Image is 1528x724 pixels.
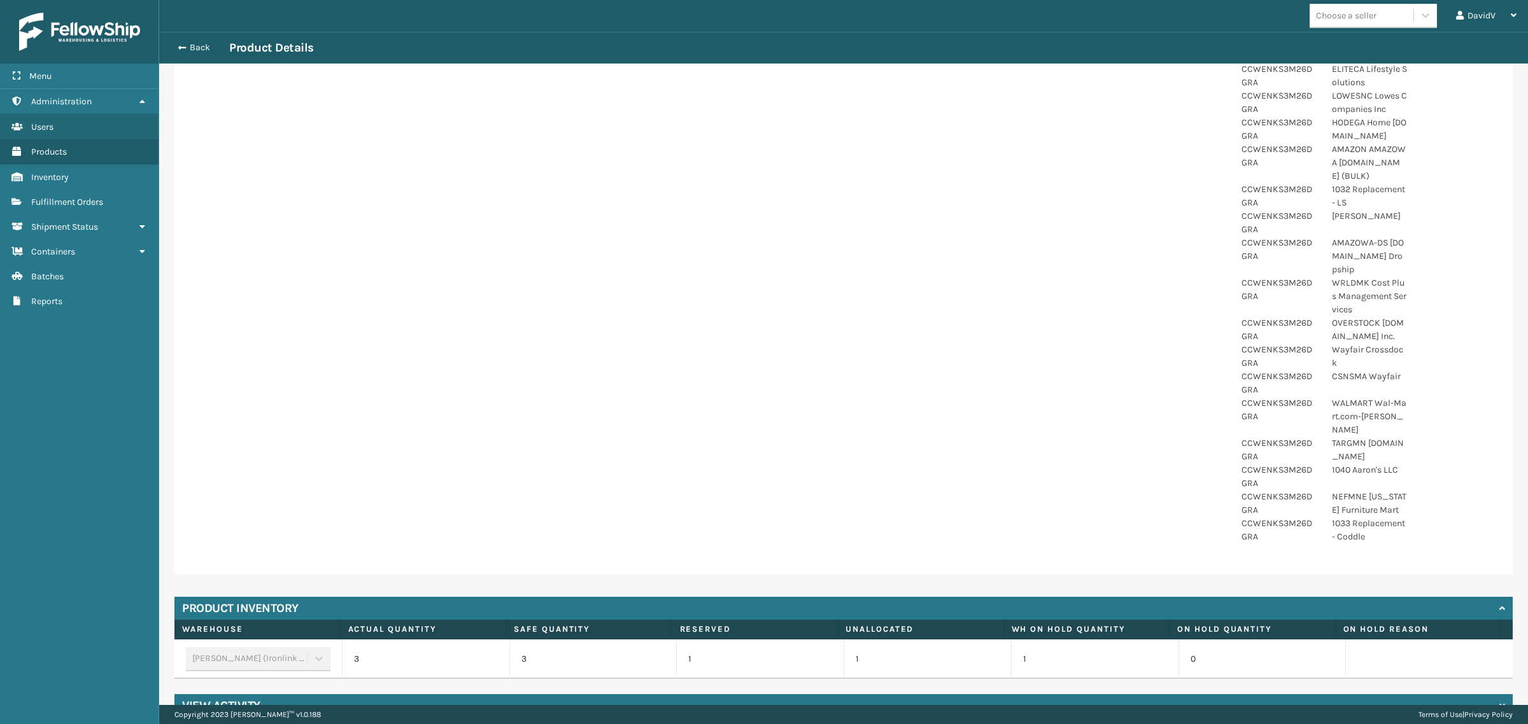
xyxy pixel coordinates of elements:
span: Products [31,146,67,157]
span: Shipment Status [31,221,98,232]
label: Reserved [680,623,830,635]
td: 3 [509,639,677,679]
span: Menu [29,71,52,81]
span: Batches [31,271,64,282]
p: CCWENKS3M26DGRA [1241,370,1317,396]
span: Containers [31,246,75,257]
p: ELITECA Lifestyle Solutions [1332,62,1407,89]
p: CCWENKS3M26DGRA [1241,316,1317,343]
p: 1 [688,653,832,665]
p: CCWENKS3M26DGRA [1241,236,1317,263]
button: Back [171,42,229,53]
p: CCWENKS3M26DGRA [1241,276,1317,303]
div: | [1418,705,1513,724]
p: OVERSTOCK [DOMAIN_NAME] Inc. [1332,316,1407,343]
p: TARGMN [DOMAIN_NAME] [1332,436,1407,463]
p: Wayfair Crossdock [1332,343,1407,370]
div: Choose a seller [1316,9,1376,22]
p: LOWESNC Lowes Companies Inc [1332,89,1407,116]
h4: Product Inventory [182,601,299,616]
p: WALMART Wal-Mart.com-[PERSON_NAME] [1332,396,1407,436]
p: CCWENKS3M26DGRA [1241,490,1317,517]
p: CCWENKS3M26DGRA [1241,62,1317,89]
p: AMAZON AMAZOWA [DOMAIN_NAME] (BULK) [1332,143,1407,183]
label: WH On hold quantity [1012,623,1162,635]
span: Reports [31,296,62,307]
p: CCWENKS3M26DGRA [1241,116,1317,143]
p: NEFMNE [US_STATE] Furniture Mart [1332,490,1407,517]
p: CCWENKS3M26DGRA [1241,143,1317,169]
p: CCWENKS3M26DGRA [1241,396,1317,423]
p: CCWENKS3M26DGRA [1241,343,1317,370]
p: CCWENKS3M26DGRA [1241,89,1317,116]
label: Actual Quantity [348,623,499,635]
p: HODEGA Home [DOMAIN_NAME] [1332,116,1407,143]
p: CCWENKS3M26DGRA [1241,436,1317,463]
h4: View Activity [182,698,260,713]
p: 1040 Aaron's LLC [1332,463,1407,477]
p: [PERSON_NAME] [1332,209,1407,223]
label: Warehouse [182,623,332,635]
label: On Hold Reason [1343,623,1494,635]
p: AMAZOWA-DS [DOMAIN_NAME] Dropship [1332,236,1407,276]
span: Inventory [31,172,69,183]
a: Privacy Policy [1464,710,1513,719]
label: Safe Quantity [514,623,664,635]
p: 1032 Replacement - LS [1332,183,1407,209]
td: 3 [342,639,509,679]
span: Administration [31,96,92,107]
a: Terms of Use [1418,710,1462,719]
img: logo [19,13,140,51]
h3: Product Details [229,40,314,55]
label: Unallocated [845,623,996,635]
td: 0 [1178,639,1346,679]
p: CCWENKS3M26DGRA [1241,517,1317,543]
p: 1033 Replacement - Coddle [1332,517,1407,543]
p: CCWENKS3M26DGRA [1241,209,1317,236]
p: CCWENKS3M26DGRA [1241,183,1317,209]
td: 1 [1011,639,1178,679]
p: Copyright 2023 [PERSON_NAME]™ v 1.0.188 [174,705,321,724]
p: CCWENKS3M26DGRA [1241,463,1317,490]
span: Fulfillment Orders [31,197,103,207]
p: WRLDMK Cost Plus Management Services [1332,276,1407,316]
span: Users [31,122,53,132]
td: 1 [844,639,1011,679]
label: On Hold Quantity [1177,623,1327,635]
p: CSNSMA Wayfair [1332,370,1407,383]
